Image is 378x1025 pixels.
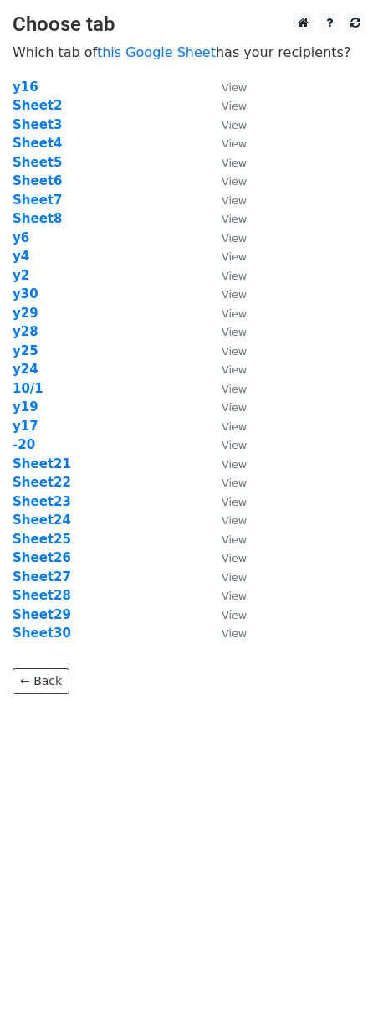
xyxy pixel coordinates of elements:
strong: y6 [13,230,29,245]
a: View [205,136,247,151]
small: View [222,401,247,414]
h3: Choose tab [13,13,365,37]
a: Sheet4 [13,136,62,151]
a: Sheet7 [13,193,62,208]
a: y16 [13,80,38,95]
a: Sheet26 [13,550,71,565]
small: View [222,496,247,508]
small: View [222,119,247,131]
a: View [205,475,247,490]
a: View [205,173,247,188]
a: View [205,456,247,471]
strong: y19 [13,399,38,415]
small: View [222,100,247,112]
a: Sheet24 [13,512,71,528]
small: View [222,175,247,188]
a: View [205,607,247,622]
small: View [222,552,247,564]
a: View [205,98,247,113]
a: View [205,324,247,339]
small: View [222,383,247,395]
small: View [222,571,247,584]
a: y28 [13,324,38,339]
a: View [205,419,247,434]
a: 10/1 [13,381,43,396]
a: Sheet8 [13,211,62,226]
a: Sheet5 [13,155,62,170]
a: y17 [13,419,38,434]
a: Sheet27 [13,569,71,585]
a: Sheet29 [13,607,71,622]
a: Sheet22 [13,475,71,490]
a: View [205,80,247,95]
a: View [205,512,247,528]
a: Sheet2 [13,98,62,113]
a: View [205,306,247,321]
a: View [205,362,247,377]
a: View [205,211,247,226]
small: View [222,458,247,471]
small: View [222,232,247,245]
small: View [222,81,247,94]
strong: y24 [13,362,38,377]
a: y29 [13,306,38,321]
a: View [205,381,247,396]
small: View [222,270,247,282]
small: View [222,288,247,301]
a: View [205,569,247,585]
a: View [205,588,247,603]
a: y4 [13,249,29,264]
a: View [205,193,247,208]
a: this Google Sheet [97,44,216,60]
a: -20 [13,437,35,452]
a: Sheet30 [13,626,71,641]
small: View [222,363,247,376]
small: View [222,439,247,451]
small: View [222,533,247,546]
small: View [222,250,247,263]
a: ← Back [13,668,69,694]
strong: Sheet28 [13,588,71,603]
small: View [222,590,247,602]
small: View [222,326,247,338]
small: View [222,213,247,225]
a: View [205,626,247,641]
a: Sheet25 [13,532,71,547]
a: y2 [13,268,29,283]
a: Sheet6 [13,173,62,188]
a: View [205,249,247,264]
small: View [222,307,247,320]
small: View [222,627,247,640]
a: View [205,437,247,452]
a: View [205,286,247,301]
small: View [222,514,247,527]
small: View [222,476,247,489]
small: View [222,194,247,207]
a: View [205,155,247,170]
small: View [222,609,247,621]
a: View [205,550,247,565]
small: View [222,137,247,150]
small: View [222,420,247,433]
a: Sheet3 [13,117,62,132]
small: View [222,157,247,169]
a: Sheet23 [13,494,71,509]
a: Sheet21 [13,456,71,471]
